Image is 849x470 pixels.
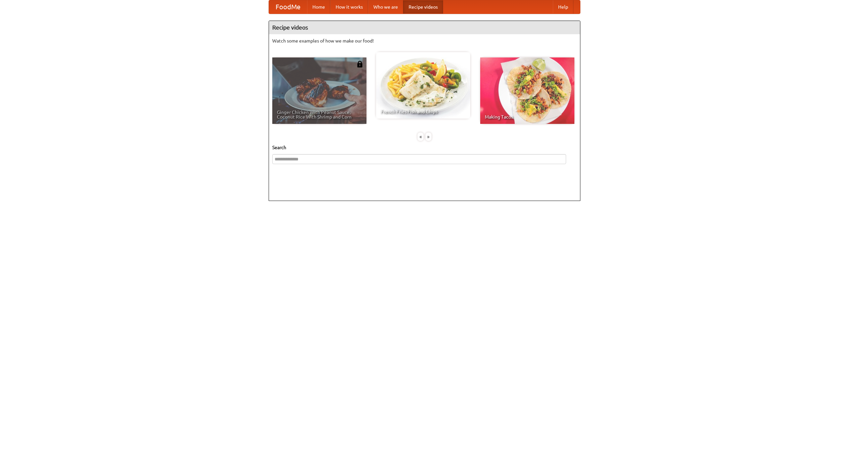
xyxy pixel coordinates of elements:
span: French Fries Fish and Chips [381,109,466,114]
h5: Search [272,144,577,151]
a: Home [307,0,330,14]
a: French Fries Fish and Chips [376,52,470,119]
img: 483408.png [357,61,363,67]
span: Making Tacos [485,115,570,119]
a: Recipe videos [403,0,443,14]
h4: Recipe videos [269,21,580,34]
div: « [418,133,424,141]
a: Who we are [368,0,403,14]
a: How it works [330,0,368,14]
div: » [425,133,431,141]
a: FoodMe [269,0,307,14]
a: Help [553,0,573,14]
p: Watch some examples of how we make our food! [272,38,577,44]
a: Making Tacos [480,57,574,124]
